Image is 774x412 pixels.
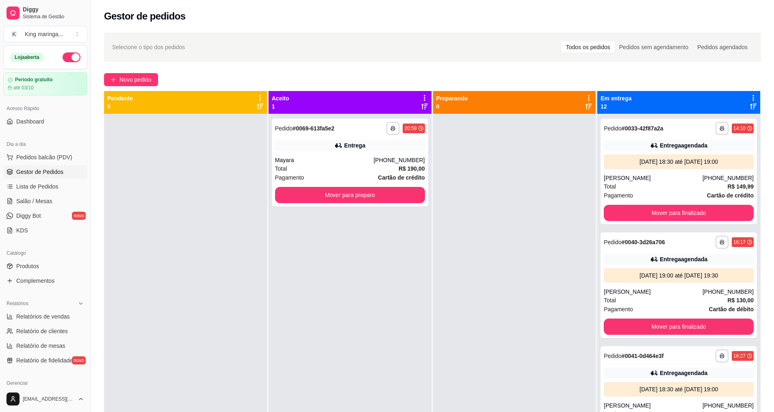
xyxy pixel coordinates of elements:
article: até 03/10 [13,85,34,91]
span: Relatório de clientes [16,327,68,335]
a: DiggySistema de Gestão [3,3,87,23]
strong: # 0033-42f87a2a [622,125,663,132]
span: Diggy [23,6,84,13]
div: Entrega agendada [660,255,707,263]
button: Alterar Status [63,52,80,62]
div: Gerenciar [3,377,87,390]
span: Relatório de fidelidade [16,356,73,364]
div: Pedidos sem agendamento [615,41,693,53]
span: Complementos [16,277,54,285]
div: [PERSON_NAME] [604,288,702,296]
a: Produtos [3,260,87,273]
span: plus [111,77,116,82]
div: Mayara [275,156,374,164]
a: Relatório de clientes [3,325,87,338]
div: Loja aberta [10,53,44,62]
span: Total [604,182,616,191]
a: Complementos [3,274,87,287]
strong: R$ 149,99 [727,183,754,190]
span: Lista de Pedidos [16,182,59,191]
span: Pagamento [604,305,633,314]
a: Período gratuitoaté 03/10 [3,72,87,95]
div: [PERSON_NAME] [604,401,702,410]
p: 0 [107,102,133,111]
span: [EMAIL_ADDRESS][DOMAIN_NAME] [23,396,74,402]
span: Sistema de Gestão [23,13,84,20]
button: Mover para finalizado [604,205,754,221]
strong: # 0040-3d26a706 [622,239,665,245]
strong: Cartão de crédito [378,174,425,181]
span: Selecione o tipo dos pedidos [112,43,185,52]
div: 14:10 [733,125,746,132]
span: Relatórios [7,300,28,307]
div: Pedidos agendados [693,41,752,53]
div: [PERSON_NAME] [604,174,702,182]
span: Relatório de mesas [16,342,65,350]
div: [PHONE_NUMBER] [702,401,754,410]
strong: # 0041-0d464e3f [622,353,664,359]
article: Período gratuito [15,77,53,83]
h2: Gestor de pedidos [104,10,186,23]
div: [PHONE_NUMBER] [702,174,754,182]
span: Pedido [604,353,622,359]
strong: # 0069-613fa5e2 [293,125,334,132]
button: Mover para preparo [275,187,425,203]
div: [DATE] 19:00 até [DATE] 19:30 [607,271,750,280]
div: Dia a dia [3,138,87,151]
span: Total [604,296,616,305]
p: Preparando [436,94,468,102]
button: Mover para finalizado [604,319,754,335]
div: Entrega agendada [660,141,707,150]
a: Dashboard [3,115,87,128]
span: Pagamento [604,191,633,200]
a: Salão / Mesas [3,195,87,208]
div: [DATE] 18:30 até [DATE] 19:00 [607,385,750,393]
a: KDS [3,224,87,237]
p: Pendente [107,94,133,102]
div: [PHONE_NUMBER] [702,288,754,296]
span: Pedido [604,125,622,132]
div: [PHONE_NUMBER] [373,156,425,164]
div: Catálogo [3,247,87,260]
p: 12 [601,102,631,111]
span: Gestor de Pedidos [16,168,63,176]
p: Em entrega [601,94,631,102]
span: Pedido [604,239,622,245]
a: Diggy Botnovo [3,209,87,222]
span: Pagamento [275,173,304,182]
span: K [10,30,18,38]
div: [DATE] 18:30 até [DATE] 19:00 [607,158,750,166]
span: Total [275,164,287,173]
div: 20:59 [404,125,416,132]
div: Entrega agendada [660,369,707,377]
button: [EMAIL_ADDRESS][DOMAIN_NAME] [3,389,87,409]
a: Relatório de mesas [3,339,87,352]
span: Produtos [16,262,39,270]
span: Pedidos balcão (PDV) [16,153,72,161]
strong: R$ 130,00 [727,297,754,304]
div: Entrega [344,141,365,150]
span: KDS [16,226,28,234]
div: 16:17 [733,239,746,245]
div: 16:27 [733,353,746,359]
span: Relatórios de vendas [16,312,70,321]
button: Novo pedido [104,73,158,86]
p: 0 [436,102,468,111]
a: Relatório de fidelidadenovo [3,354,87,367]
strong: R$ 190,00 [399,165,425,172]
button: Pedidos balcão (PDV) [3,151,87,164]
a: Gestor de Pedidos [3,165,87,178]
span: Pedido [275,125,293,132]
p: Aceito [272,94,289,102]
span: Diggy Bot [16,212,41,220]
strong: Cartão de crédito [707,192,754,199]
span: Novo pedido [119,75,152,84]
span: Dashboard [16,117,44,126]
div: Acesso Rápido [3,102,87,115]
a: Lista de Pedidos [3,180,87,193]
strong: Cartão de débito [709,306,754,312]
div: King maringa ... [25,30,63,38]
span: Salão / Mesas [16,197,52,205]
button: Select a team [3,26,87,42]
div: Todos os pedidos [562,41,615,53]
